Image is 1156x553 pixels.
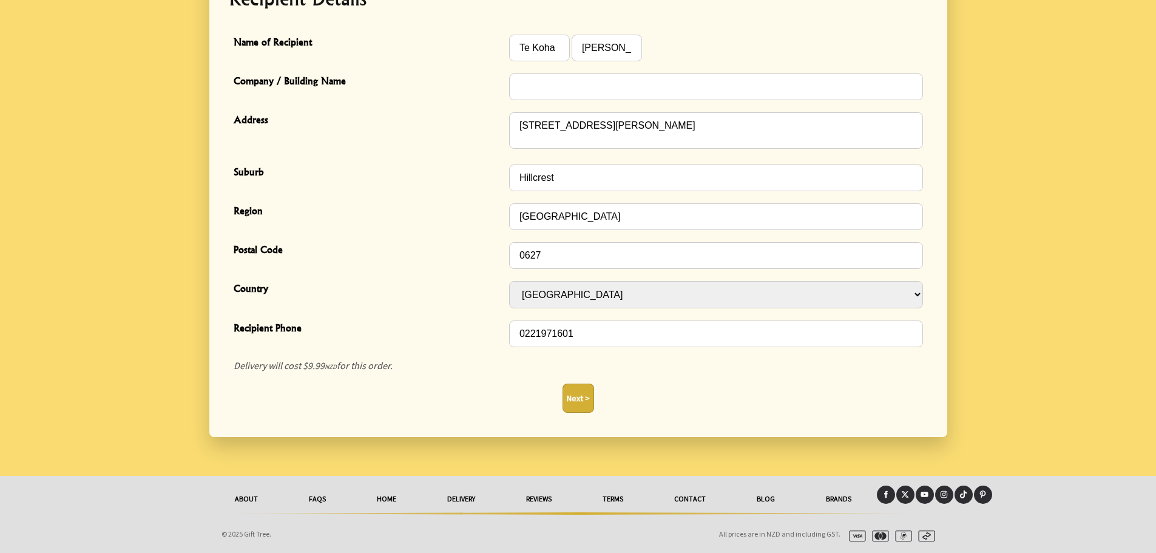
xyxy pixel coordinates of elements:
[577,486,649,512] a: Terms
[974,486,992,504] a: Pinterest
[501,486,577,512] a: reviews
[844,531,866,541] img: visa.svg
[234,359,393,371] em: Delivery will cost $9.99 for this order.
[509,165,923,191] input: Suburb
[935,486,953,504] a: Instagram
[509,321,923,347] input: Recipient Phone
[509,203,923,230] input: Region
[234,35,503,52] span: Name of Recipient
[234,203,503,221] span: Region
[955,486,973,504] a: Tiktok
[890,531,912,541] img: paypal.svg
[234,73,503,91] span: Company / Building Name
[916,486,934,504] a: Youtube
[867,531,889,541] img: mastercard.svg
[509,35,570,61] input: Name of Recipient
[422,486,501,512] a: delivery
[649,486,731,512] a: Contact
[221,529,271,538] span: © 2025 Gift Tree.
[234,112,503,130] span: Address
[719,529,840,538] span: All prices are in NZD and including GST.
[877,486,895,504] a: Facebook
[509,73,923,100] input: Company / Building Name
[234,165,503,182] span: Suburb
[572,35,642,61] input: Name of Recipient
[234,242,503,260] span: Postal Code
[913,531,935,541] img: afterpay.svg
[563,384,594,413] button: Next >
[896,486,914,504] a: X (Twitter)
[509,281,923,308] select: Country
[800,486,877,512] a: Brands
[509,242,923,269] input: Postal Code
[509,112,923,149] textarea: Address
[234,281,503,299] span: Country
[234,321,503,338] span: Recipient Phone
[351,486,422,512] a: HOME
[209,486,283,512] a: About
[283,486,351,512] a: FAQs
[731,486,800,512] a: Blog
[325,362,337,371] span: NZD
